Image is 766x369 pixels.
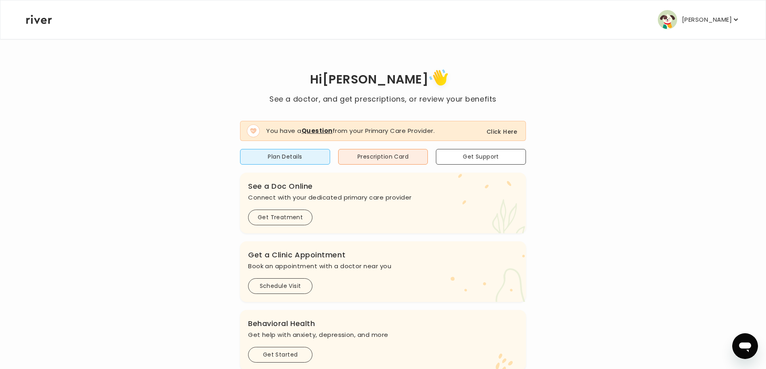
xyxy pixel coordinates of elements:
[248,192,518,203] p: Connect with your dedicated primary care provider
[487,127,518,137] button: Click Here
[658,10,677,29] img: user avatar
[240,149,330,165] button: Plan Details
[248,329,518,340] p: Get help with anxiety, depression, and more
[269,94,496,105] p: See a doctor, and get prescriptions, or review your benefits
[302,126,333,135] strong: Question
[269,67,496,94] h1: Hi [PERSON_NAME]
[248,261,518,272] p: Book an appointment with a doctor near you
[248,210,312,225] button: Get Treatment
[248,318,518,329] h3: Behavioral Health
[248,347,312,363] button: Get Started
[682,14,732,25] p: [PERSON_NAME]
[436,149,526,165] button: Get Support
[248,181,518,192] h3: See a Doc Online
[266,126,435,136] p: You have a from your Primary Care Provider.
[248,278,312,294] button: Schedule Visit
[248,249,518,261] h3: Get a Clinic Appointment
[338,149,428,165] button: Prescription Card
[658,10,740,29] button: user avatar[PERSON_NAME]
[732,333,758,359] iframe: Button to launch messaging window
